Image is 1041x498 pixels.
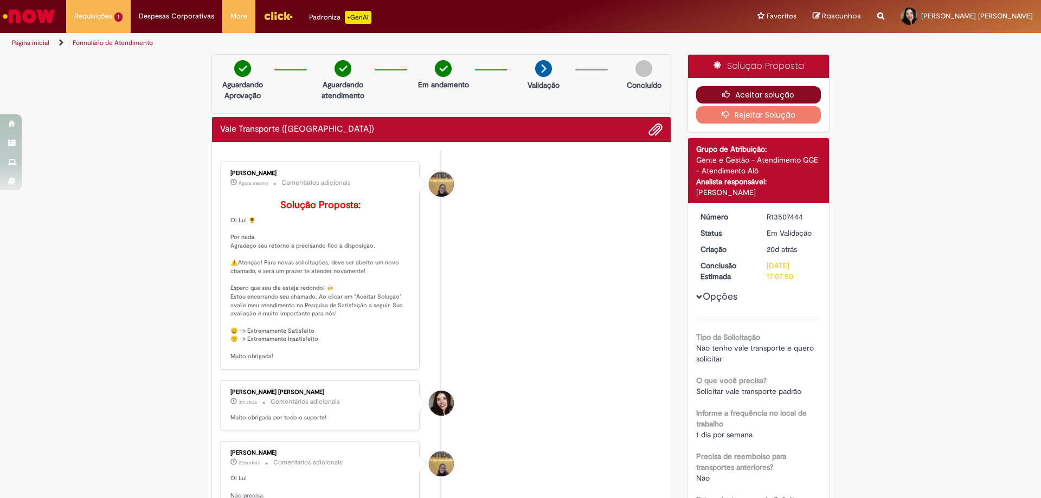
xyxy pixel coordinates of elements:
[767,228,817,238] div: Em Validação
[335,60,351,77] img: check-circle-green.png
[767,244,797,254] span: 20d atrás
[230,450,411,456] div: [PERSON_NAME]
[648,122,663,137] button: Adicionar anexos
[692,228,759,238] dt: Status
[230,200,411,361] p: Oi Lu! 🌻 Por nada. Agradeço seu retorno e precisando fico à disposição. ⚠️Atenção! Para novas sol...
[696,176,821,187] div: Analista responsável:
[696,376,767,385] b: O que você precisa?
[692,260,759,282] dt: Conclusão Estimada
[317,79,369,101] p: Aguardando atendimento
[767,244,797,254] time: 09/09/2025 13:48:11
[12,38,49,47] a: Página inicial
[696,430,753,439] span: 1 dia por semana
[114,12,123,22] span: 1
[281,178,351,187] small: Comentários adicionais
[230,413,411,422] p: Muito obrigada por todo o suporte!
[230,170,411,177] div: [PERSON_NAME]
[230,11,247,22] span: More
[921,11,1033,21] span: [PERSON_NAME] [PERSON_NAME]
[696,408,807,429] b: Informe a frequência no local de trabalho
[696,187,821,198] div: [PERSON_NAME]
[435,60,452,77] img: check-circle-green.png
[73,38,153,47] a: Formulário de Atendimento
[8,33,686,53] ul: Trilhas de página
[239,460,260,466] time: 29/09/2025 09:57:03
[273,458,343,467] small: Comentários adicionais
[813,11,861,22] a: Rascunhos
[239,180,268,186] time: 29/09/2025 10:18:40
[696,86,821,104] button: Aceitar solução
[696,473,710,483] span: Não
[418,79,469,90] p: Em andamento
[688,55,830,78] div: Solução Proposta
[535,60,552,77] img: arrow-next.png
[220,125,374,134] h2: Vale Transporte (VT) Histórico de tíquete
[696,343,816,364] span: Não tenho vale transporte e quero solicitar
[767,244,817,255] div: 09/09/2025 13:48:11
[692,244,759,255] dt: Criação
[309,11,371,24] div: Padroniza
[767,211,817,222] div: R13507444
[271,397,340,406] small: Comentários adicionais
[1,5,57,27] img: ServiceNow
[74,11,112,22] span: Requisições
[627,80,661,90] p: Concluído
[696,144,821,154] div: Grupo de Atribuição:
[692,211,759,222] dt: Número
[429,172,454,197] div: Amanda De Campos Gomes Do Nascimento
[280,199,361,211] b: Solução Proposta:
[239,399,257,405] span: 3m atrás
[696,106,821,124] button: Rejeitar Solução
[239,399,257,405] time: 29/09/2025 10:15:42
[528,80,560,90] p: Validação
[429,451,454,476] div: Amanda De Campos Gomes Do Nascimento
[429,391,454,416] div: Luana Aparecida Agra De Almeida Moraes
[239,460,260,466] span: 22m atrás
[696,386,801,396] span: Solicitar vale transporte padrão
[767,11,796,22] span: Favoritos
[264,8,293,24] img: click_logo_yellow_360x200.png
[696,451,786,472] b: Precisa de reembolso para transportes anteriores?
[139,11,214,22] span: Despesas Corporativas
[635,60,652,77] img: img-circle-grey.png
[234,60,251,77] img: check-circle-green.png
[822,11,861,21] span: Rascunhos
[345,11,371,24] p: +GenAi
[767,260,817,282] div: [DATE] 17:07:50
[216,79,269,101] p: Aguardando Aprovação
[696,332,760,342] b: Tipo da Solicitação
[239,180,268,186] span: Agora mesmo
[230,389,411,396] div: [PERSON_NAME] [PERSON_NAME]
[696,154,821,176] div: Gente e Gestão - Atendimento GGE - Atendimento Alô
